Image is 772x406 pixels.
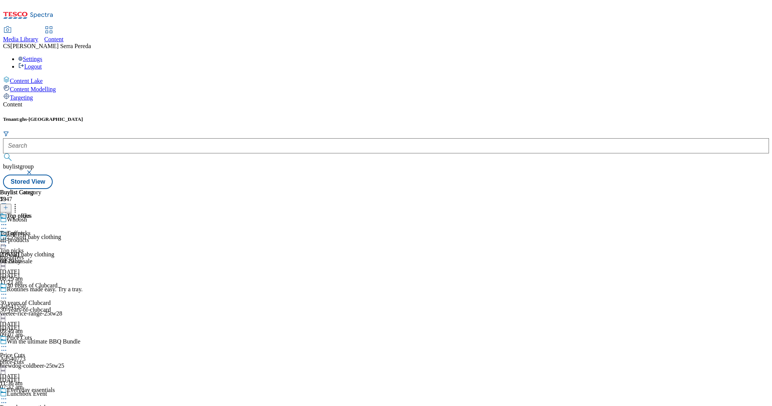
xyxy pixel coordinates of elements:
div: Top offers [7,212,32,219]
svg: Search Filters [3,131,9,137]
a: Logout [18,63,42,70]
span: Content Modelling [10,86,56,92]
input: Search [3,138,769,153]
span: Targeting [10,94,33,101]
a: Settings [18,56,42,62]
div: Everyday essentials [7,387,55,394]
span: buylistgroup [3,163,34,170]
span: [PERSON_NAME] Serra Pereda [11,43,91,49]
a: Media Library [3,27,38,43]
div: Content [3,101,769,108]
span: ghs-[GEOGRAPHIC_DATA] [20,116,83,122]
div: Price Cuts [7,334,32,341]
a: Content Modelling [3,84,769,93]
button: Stored View [3,175,53,189]
a: Content [44,27,64,43]
h5: Tenant: [3,116,769,122]
span: Content Lake [10,78,43,84]
span: Media Library [3,36,38,42]
a: Targeting [3,93,769,101]
span: Content [44,36,64,42]
span: CS [3,43,11,49]
div: 30 years of Clubcard [7,282,58,289]
a: Content Lake [3,76,769,84]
